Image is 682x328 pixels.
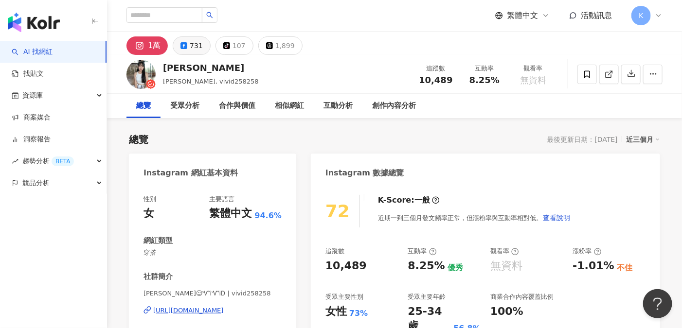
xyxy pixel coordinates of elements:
div: 近三個月 [626,133,660,146]
div: [URL][DOMAIN_NAME] [153,306,224,315]
img: KOL Avatar [126,60,156,89]
span: 趨勢分析 [22,150,74,172]
div: 女性 [325,304,347,319]
span: [PERSON_NAME]☺︎ᏉᎥᏉᎥᎠ | vivid258258 [144,289,282,298]
div: 繁體中文 [209,206,252,221]
button: 1,899 [258,36,303,55]
button: 查看說明 [542,208,571,227]
div: 731 [190,39,203,52]
div: 8.25% [408,259,445,274]
button: 731 [173,36,211,55]
div: 107 [233,39,246,52]
div: 10,489 [325,259,367,274]
div: 追蹤數 [325,247,344,256]
span: [PERSON_NAME], vivid258258 [163,78,259,85]
span: 無資料 [520,75,546,85]
div: 一般 [414,195,430,206]
div: 商業合作內容覆蓋比例 [490,293,554,301]
span: 穿搭 [144,248,282,257]
div: 互動率 [408,247,437,256]
div: 最後更新日期：[DATE] [547,136,618,143]
div: 互動率 [466,64,503,73]
div: Instagram 網紅基本資料 [144,168,238,178]
span: rise [12,158,18,165]
div: [PERSON_NAME] [163,62,259,74]
div: BETA [52,156,74,166]
a: searchAI 找網紅 [12,47,53,57]
div: 相似網紅 [275,100,304,112]
a: 找貼文 [12,69,44,79]
span: 資源庫 [22,85,43,106]
div: 女 [144,206,154,221]
div: 網紅類型 [144,236,173,246]
div: 互動分析 [323,100,353,112]
span: 活動訊息 [581,11,612,20]
div: 72 [325,201,350,221]
a: [URL][DOMAIN_NAME] [144,306,282,315]
iframe: Help Scout Beacon - Open [643,289,672,318]
div: 無資料 [490,259,522,274]
div: 主要語言 [209,195,234,204]
span: 競品分析 [22,172,50,194]
div: 優秀 [448,262,463,273]
div: 受眾分析 [170,100,199,112]
span: 查看說明 [543,214,570,222]
div: 觀看率 [490,247,519,256]
div: 創作內容分析 [372,100,416,112]
button: 107 [215,36,253,55]
div: 近期一到三個月發文頻率正常，但漲粉率與互動率相對低。 [378,208,571,227]
div: 不佳 [617,262,632,273]
div: Instagram 數據總覽 [325,168,404,178]
button: 1萬 [126,36,168,55]
a: 商案媒合 [12,113,51,122]
div: 73% [349,308,368,319]
div: 100% [490,304,523,319]
span: 94.6% [254,210,282,221]
div: 合作與價值 [219,100,255,112]
div: 社群簡介 [144,272,173,282]
div: 總覽 [136,100,151,112]
div: 總覽 [129,133,148,146]
div: 1萬 [148,39,161,52]
div: 受眾主要性別 [325,293,363,301]
div: -1.01% [573,259,614,274]
span: K [639,10,643,21]
div: 1,899 [275,39,295,52]
span: 繁體中文 [507,10,538,21]
div: K-Score : [378,195,440,206]
a: 洞察報告 [12,135,51,144]
div: 性別 [144,195,156,204]
div: 觀看率 [515,64,552,73]
div: 漲粉率 [573,247,602,256]
span: 8.25% [469,75,500,85]
img: logo [8,13,60,32]
div: 受眾主要年齡 [408,293,446,301]
span: 10,489 [419,75,452,85]
span: search [206,12,213,18]
div: 追蹤數 [417,64,454,73]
